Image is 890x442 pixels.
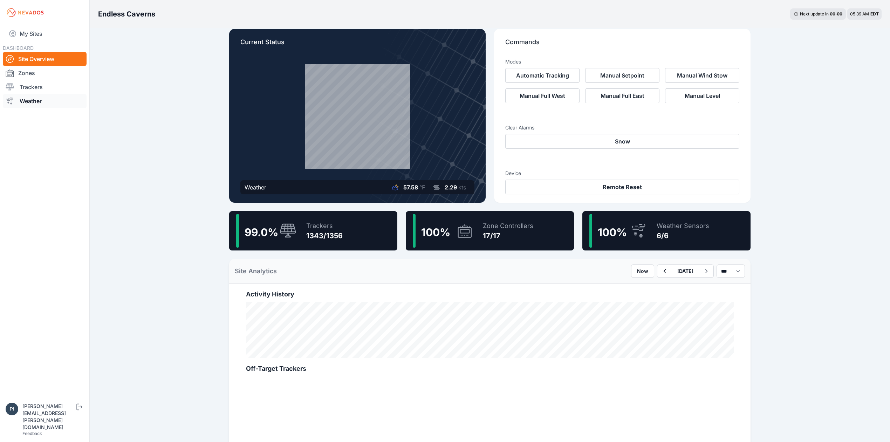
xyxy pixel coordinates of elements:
[505,180,739,194] button: Remote Reset
[505,134,739,149] button: Snow
[458,184,466,191] span: kts
[505,170,739,177] h3: Device
[6,7,45,18] img: Nevados
[98,5,155,23] nav: Breadcrumb
[3,45,34,51] span: DASHBOARD
[246,289,734,299] h2: Activity History
[406,211,574,250] a: 100%Zone Controllers17/17
[3,66,87,80] a: Zones
[830,11,842,17] div: 00 : 00
[3,94,87,108] a: Weather
[22,403,75,431] div: [PERSON_NAME][EMAIL_ADDRESS][PERSON_NAME][DOMAIN_NAME]
[246,364,734,374] h2: Off-Target Trackers
[3,25,87,42] a: My Sites
[483,231,533,241] div: 17/17
[505,37,739,53] p: Commands
[3,80,87,94] a: Trackers
[631,264,654,278] button: Now
[582,211,751,250] a: 100%Weather Sensors6/6
[665,88,739,103] button: Manual Level
[505,88,580,103] button: Manual Full West
[229,211,397,250] a: 99.0%Trackers1343/1356
[419,184,425,191] span: °F
[6,403,18,415] img: piotr.kolodziejczyk@energix-group.com
[657,231,709,241] div: 6/6
[850,11,869,16] span: 05:39 AM
[235,266,277,276] h2: Site Analytics
[672,265,699,277] button: [DATE]
[421,226,450,239] span: 100 %
[598,226,627,239] span: 100 %
[3,52,87,66] a: Site Overview
[306,231,343,241] div: 1343/1356
[240,37,474,53] p: Current Status
[870,11,879,16] span: EDT
[585,88,659,103] button: Manual Full East
[483,221,533,231] div: Zone Controllers
[98,9,155,19] h3: Endless Caverns
[22,431,42,436] a: Feedback
[245,183,266,192] div: Weather
[505,68,580,83] button: Automatic Tracking
[306,221,343,231] div: Trackers
[245,226,278,239] span: 99.0 %
[403,184,418,191] span: 57.58
[585,68,659,83] button: Manual Setpoint
[505,124,739,131] h3: Clear Alarms
[505,58,521,65] h3: Modes
[665,68,739,83] button: Manual Wind Stow
[445,184,457,191] span: 2.29
[657,221,709,231] div: Weather Sensors
[800,11,829,16] span: Next update in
